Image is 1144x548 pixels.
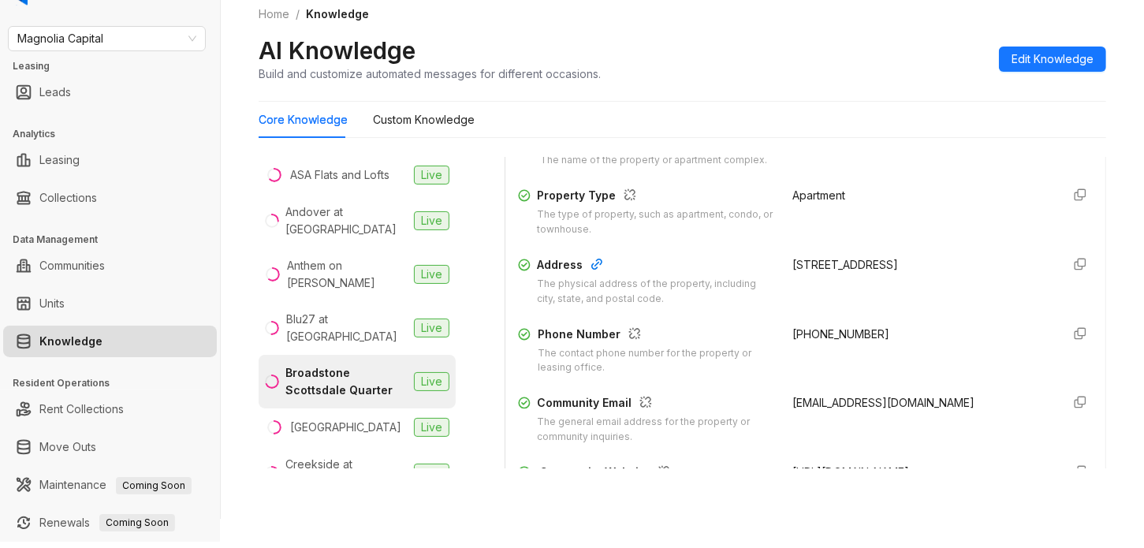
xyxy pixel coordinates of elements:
li: Units [3,288,217,319]
span: Live [414,418,449,437]
div: The physical address of the property, including city, state, and postal code. [537,277,773,307]
div: The contact phone number for the property or leasing office. [538,346,774,376]
span: Live [414,211,449,230]
span: Magnolia Capital [17,27,196,50]
div: Community Email [537,394,773,415]
li: Maintenance [3,469,217,501]
li: Knowledge [3,326,217,357]
button: Edit Knowledge [999,47,1106,72]
div: The general email address for the property or community inquiries. [537,415,773,445]
a: RenewalsComing Soon [39,507,175,539]
a: Home [255,6,293,23]
a: Knowledge [39,326,102,357]
span: Coming Soon [116,477,192,494]
div: [GEOGRAPHIC_DATA] [290,419,401,436]
li: Collections [3,182,217,214]
a: Units [39,288,65,319]
li: Leasing [3,144,217,176]
h3: Resident Operations [13,376,220,390]
span: [EMAIL_ADDRESS][DOMAIN_NAME] [792,396,974,409]
div: Custom Knowledge [373,111,475,129]
a: Communities [39,250,105,281]
span: Live [414,319,449,337]
div: [STREET_ADDRESS] [792,256,1048,274]
span: Live [414,265,449,284]
a: Move Outs [39,431,96,463]
h2: AI Knowledge [259,35,415,65]
a: Collections [39,182,97,214]
h3: Leasing [13,59,220,73]
li: Leads [3,76,217,108]
span: Edit Knowledge [1012,50,1094,68]
div: Broadstone Scottsdale Quarter [285,364,408,399]
div: The name of the property or apartment complex. [540,153,767,168]
h3: Data Management [13,233,220,247]
div: Andover at [GEOGRAPHIC_DATA] [285,203,408,238]
li: Communities [3,250,217,281]
span: Apartment [792,188,845,202]
span: Live [414,464,449,483]
div: Blu27 at [GEOGRAPHIC_DATA] [286,311,408,345]
li: Renewals [3,507,217,539]
a: Leads [39,76,71,108]
div: Anthem on [PERSON_NAME] [287,257,408,292]
span: Live [414,372,449,391]
a: Leasing [39,144,80,176]
span: [URL][DOMAIN_NAME] [792,465,909,479]
h3: Analytics [13,127,220,141]
span: Live [414,166,449,185]
li: Move Outs [3,431,217,463]
a: Rent Collections [39,393,124,425]
div: Phone Number [538,326,774,346]
li: Rent Collections [3,393,217,425]
li: / [296,6,300,23]
div: Creekside at [GEOGRAPHIC_DATA] [285,456,408,490]
div: Community Website [539,464,773,484]
div: ASA Flats and Lofts [290,166,389,184]
div: Build and customize automated messages for different occasions. [259,65,601,82]
span: [PHONE_NUMBER] [792,327,889,341]
span: Coming Soon [99,514,175,531]
div: Property Type [537,187,773,207]
span: Knowledge [306,7,369,21]
div: Core Knowledge [259,111,348,129]
div: Address [537,256,773,277]
div: The type of property, such as apartment, condo, or townhouse. [537,207,773,237]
